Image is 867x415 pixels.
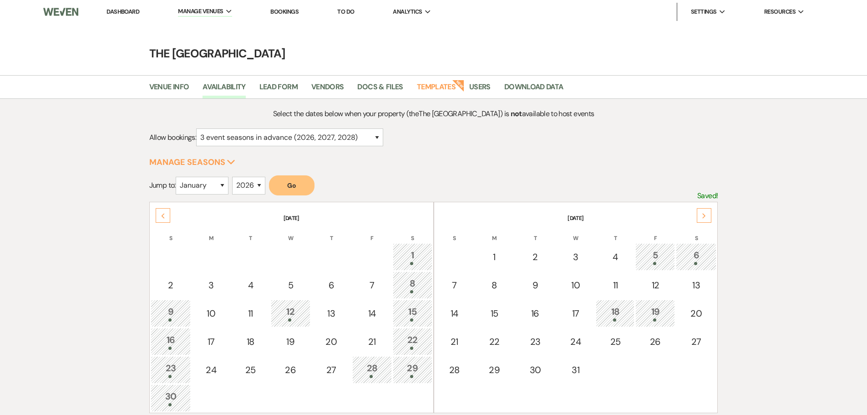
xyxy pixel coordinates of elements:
[480,363,509,377] div: 29
[197,278,225,292] div: 3
[156,278,186,292] div: 2
[635,223,675,242] th: F
[106,8,139,15] a: Dashboard
[452,79,465,92] strong: New
[276,363,305,377] div: 26
[151,223,191,242] th: S
[601,335,629,348] div: 25
[480,250,509,264] div: 1
[149,158,235,166] button: Manage Seasons
[681,248,711,265] div: 6
[156,305,186,322] div: 9
[357,81,403,98] a: Docs & Files
[269,175,314,195] button: Go
[697,190,718,202] p: Saved!
[276,305,305,322] div: 12
[236,278,265,292] div: 4
[504,81,563,98] a: Download Data
[640,335,670,348] div: 26
[316,335,347,348] div: 20
[43,2,78,21] img: Weven Logo
[691,7,717,16] span: Settings
[469,81,491,98] a: Users
[236,307,265,320] div: 11
[681,335,711,348] div: 27
[357,307,387,320] div: 14
[192,223,230,242] th: M
[203,81,245,98] a: Availability
[398,277,427,293] div: 8
[435,223,474,242] th: S
[276,278,305,292] div: 5
[435,203,717,222] th: [DATE]
[601,278,629,292] div: 11
[480,307,509,320] div: 15
[197,307,225,320] div: 10
[520,363,550,377] div: 30
[156,361,186,378] div: 23
[440,278,469,292] div: 7
[270,8,299,15] a: Bookings
[393,223,432,242] th: S
[149,180,176,190] span: Jump to:
[596,223,634,242] th: T
[440,363,469,377] div: 28
[357,361,387,378] div: 28
[520,335,550,348] div: 23
[480,335,509,348] div: 22
[337,8,354,15] a: To Do
[220,108,647,120] p: Select the dates below when your property (the The [GEOGRAPHIC_DATA] ) is available to host events
[197,335,225,348] div: 17
[197,363,225,377] div: 24
[520,278,550,292] div: 9
[440,307,469,320] div: 14
[398,361,427,378] div: 29
[764,7,796,16] span: Resources
[311,81,344,98] a: Vendors
[676,223,716,242] th: S
[520,250,550,264] div: 2
[156,389,186,406] div: 30
[681,307,711,320] div: 20
[149,133,196,142] span: Allow bookings:
[316,278,347,292] div: 6
[601,250,629,264] div: 4
[149,81,189,98] a: Venue Info
[561,307,590,320] div: 17
[561,250,590,264] div: 3
[352,223,392,242] th: F
[357,335,387,348] div: 21
[561,278,590,292] div: 10
[440,335,469,348] div: 21
[357,278,387,292] div: 7
[640,278,670,292] div: 12
[151,203,432,222] th: [DATE]
[561,335,590,348] div: 24
[236,335,265,348] div: 18
[178,7,223,16] span: Manage Venues
[259,81,298,98] a: Lead Form
[515,223,555,242] th: T
[601,305,629,322] div: 18
[475,223,514,242] th: M
[236,363,265,377] div: 25
[393,7,422,16] span: Analytics
[561,363,590,377] div: 31
[271,223,310,242] th: W
[417,81,456,98] a: Templates
[640,248,670,265] div: 5
[556,223,595,242] th: W
[480,278,509,292] div: 8
[398,333,427,350] div: 22
[311,223,352,242] th: T
[156,333,186,350] div: 16
[316,307,347,320] div: 13
[398,248,427,265] div: 1
[106,46,761,61] h4: The [GEOGRAPHIC_DATA]
[231,223,270,242] th: T
[316,363,347,377] div: 27
[640,305,670,322] div: 19
[398,305,427,322] div: 15
[520,307,550,320] div: 16
[276,335,305,348] div: 19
